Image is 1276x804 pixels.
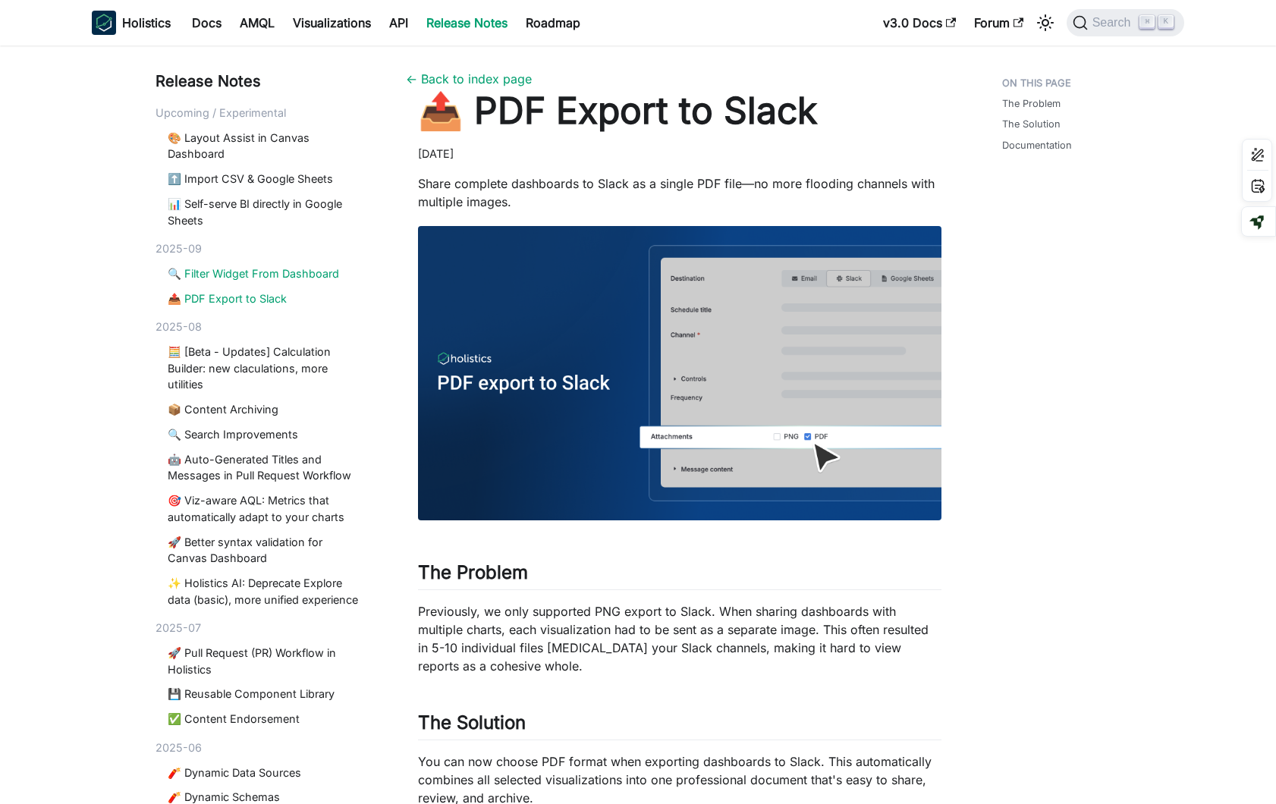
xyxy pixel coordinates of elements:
a: AMQL [231,11,284,35]
a: ← Back to index page [406,71,532,86]
a: 🤖 Auto-Generated Titles and Messages in Pull Request Workflow [168,451,363,484]
img: A dashboard being exported as a PDF to a Slack channel [418,226,941,520]
a: Roadmap [517,11,589,35]
a: v3.0 Docs [874,11,965,35]
a: The Solution [1002,117,1061,131]
img: Holistics [92,11,116,35]
a: Docs [183,11,231,35]
a: API [380,11,417,35]
a: 🧮 [Beta - Updates] Calculation Builder: new claculations, more utilities [168,344,363,393]
kbd: ⌘ [1139,15,1155,29]
a: ⬆️ Import CSV & Google Sheets [168,171,363,187]
time: [DATE] [418,147,454,160]
a: 🎯 Viz-aware AQL: Metrics that automatically adapt to your charts [168,492,363,525]
a: Forum [965,11,1032,35]
kbd: K [1158,15,1174,29]
a: HolisticsHolistics [92,11,171,35]
a: ✨ Holistics AI: Deprecate Explore data (basic), more unified experience [168,575,363,608]
a: ✅ Content Endorsement [168,711,363,727]
nav: Blog recent posts navigation [156,70,369,804]
b: Holistics [122,14,171,32]
div: 2025-09 [156,240,369,257]
button: Switch between dark and light mode (currently light mode) [1033,11,1058,35]
a: Release Notes [417,11,517,35]
div: 2025-07 [156,620,369,636]
h2: The Problem [418,561,941,590]
p: Share complete dashboards to Slack as a single PDF file—no more flooding channels with multiple i... [418,174,941,211]
div: 2025-06 [156,740,369,756]
a: 📦 Content Archiving [168,401,363,418]
h2: The Solution [418,711,941,740]
p: Previously, we only supported PNG export to Slack. When sharing dashboards with multiple charts, ... [418,602,941,675]
a: 🧨 Dynamic Data Sources [168,765,363,781]
a: 🎨 Layout Assist in Canvas Dashboard [168,130,363,162]
button: Search (Command+K) [1067,9,1184,36]
a: 📤 PDF Export to Slack [168,291,363,307]
span: Search [1088,16,1140,30]
div: 2025-08 [156,319,369,335]
a: The Problem [1002,96,1061,111]
a: 🚀 Better syntax validation for Canvas Dashboard [168,534,363,567]
div: Upcoming / Experimental [156,105,369,121]
h1: 📤 PDF Export to Slack [418,88,941,133]
div: Release Notes [156,70,369,93]
a: Documentation [1002,138,1072,152]
a: 📊 Self-serve BI directly in Google Sheets [168,196,363,228]
a: 💾 Reusable Component Library [168,686,363,702]
a: Visualizations [284,11,380,35]
a: 🔍 Filter Widget From Dashboard [168,265,363,282]
a: 🔍 Search Improvements [168,426,363,443]
a: 🚀 Pull Request (PR) Workflow in Holistics [168,645,363,677]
